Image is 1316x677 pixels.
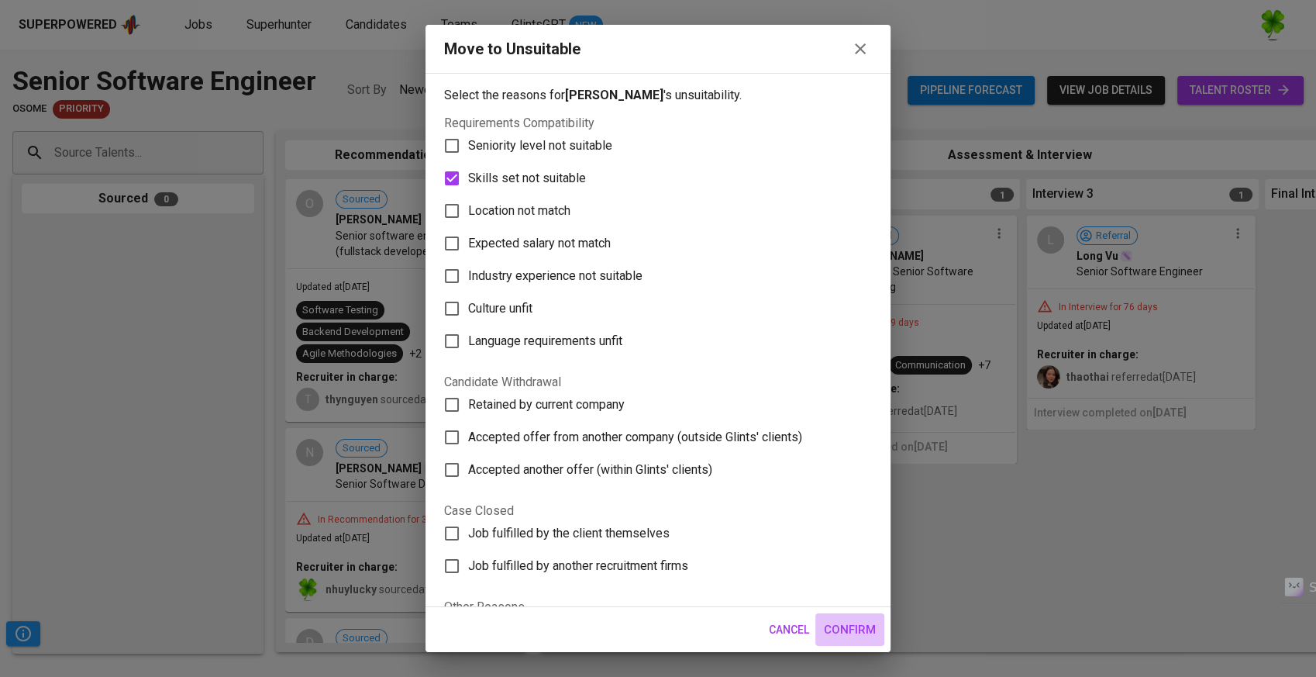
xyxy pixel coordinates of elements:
span: Skills set not suitable [468,169,586,188]
span: Confirm [824,620,876,640]
span: Cancel [769,620,809,640]
span: Culture unfit [468,299,532,318]
span: Language requirements unfit [468,332,622,351]
div: Move to Unsuitable [444,38,580,60]
b: [PERSON_NAME] [565,88,663,102]
legend: Requirements Compatibility [444,117,594,130]
span: Seniority level not suitable [468,136,612,155]
legend: Candidate Withdrawal [444,376,561,389]
span: Retained by current company [468,395,625,414]
span: Location not match [468,202,570,220]
span: Industry experience not suitable [468,267,642,285]
span: Expected salary not match [468,234,611,253]
span: Job fulfilled by the client themselves [468,524,670,543]
button: Cancel [763,616,815,644]
span: Accepted another offer (within Glints' clients) [468,461,712,479]
legend: Case Closed [444,505,514,517]
p: Select the reasons for 's unsuitability. [444,86,872,105]
button: Confirm [815,613,884,646]
span: Accepted offer from another company (outside Glints' clients) [468,428,802,447]
span: Job fulfilled by another recruitment firms [468,557,688,575]
legend: Other Reasons [444,589,872,626]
